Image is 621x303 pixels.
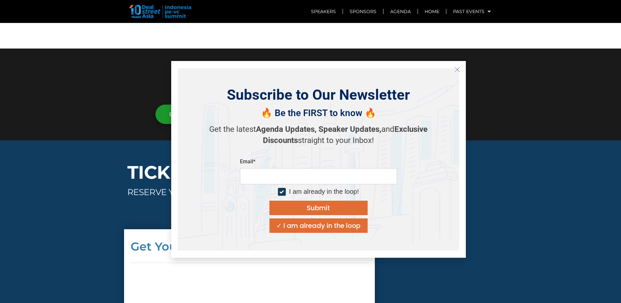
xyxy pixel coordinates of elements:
[131,241,369,252] h4: Get Your Tickets Here
[304,4,342,19] a: Speakers
[155,105,266,124] a: Download 2025 Attendee List
[169,112,243,117] span: Download 2025 Attendee List
[127,188,494,196] h3: RESERVE YOUR SPOT NOW
[418,4,446,19] a: Home
[127,163,494,181] h2: TICKETS & PROMOS
[447,4,497,19] a: Past Events
[124,62,497,80] h2: WHO ATTENDS?
[124,86,497,95] h3: OUR GUEST LIST FROM PREVIOUS EVENTS
[343,4,383,19] a: Sponsors
[384,4,417,19] a: Agenda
